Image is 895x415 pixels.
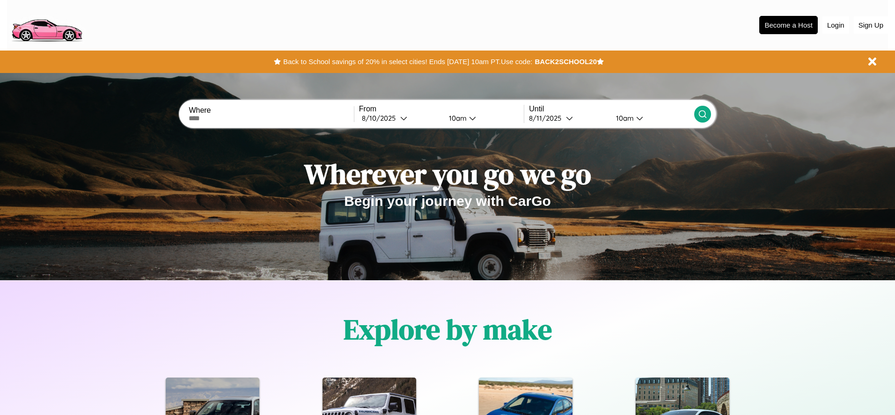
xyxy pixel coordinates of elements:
label: Until [529,105,694,113]
div: 8 / 11 / 2025 [529,114,566,123]
div: 8 / 10 / 2025 [362,114,400,123]
h1: Explore by make [344,310,552,349]
button: 10am [441,113,524,123]
button: 8/10/2025 [359,113,441,123]
img: logo [7,5,86,44]
label: Where [189,106,353,115]
button: 10am [609,113,694,123]
div: 10am [444,114,469,123]
label: From [359,105,524,113]
button: Sign Up [854,16,888,34]
button: Back to School savings of 20% in select cities! Ends [DATE] 10am PT.Use code: [281,55,535,68]
button: Become a Host [759,16,818,34]
div: 10am [611,114,636,123]
b: BACK2SCHOOL20 [535,58,597,66]
button: Login [822,16,849,34]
